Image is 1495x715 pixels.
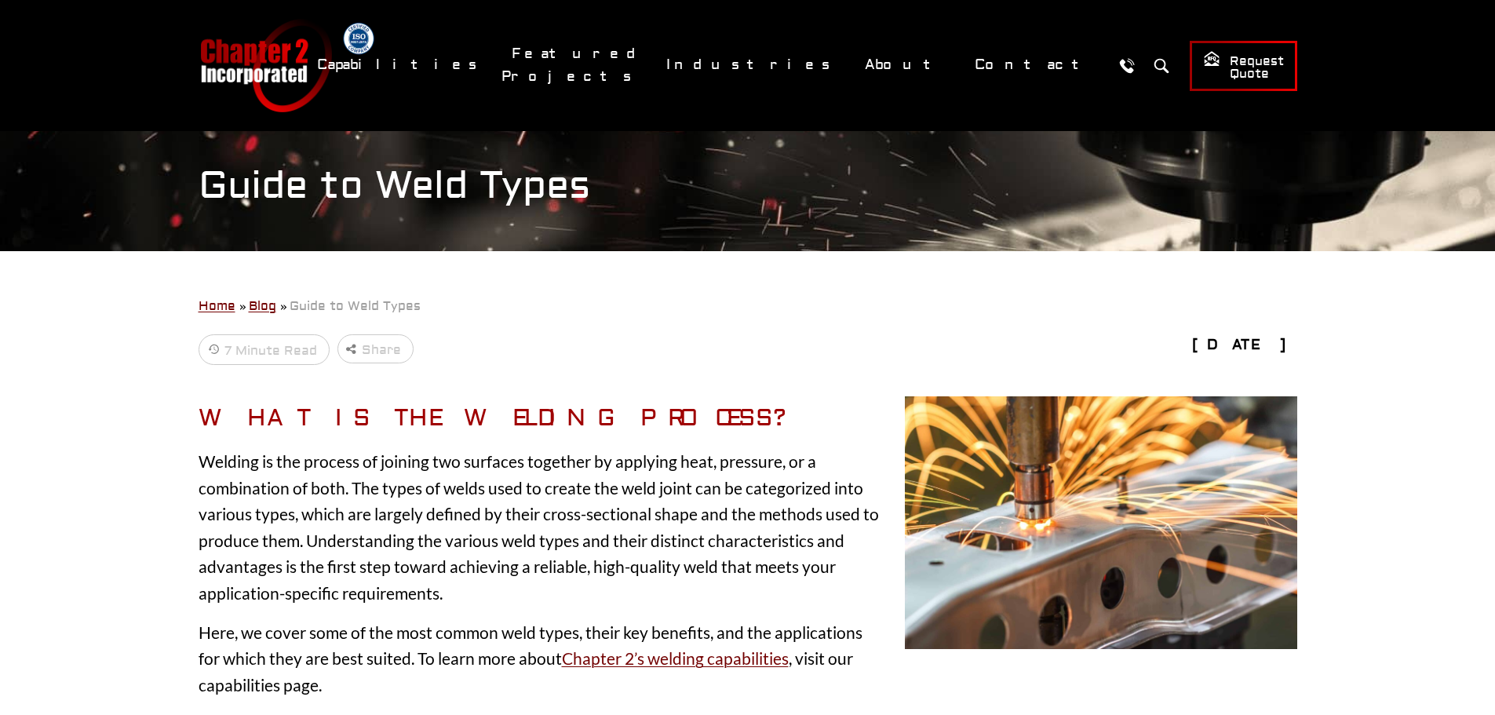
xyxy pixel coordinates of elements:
a: Industries [656,48,847,82]
a: Request Quote [1190,41,1297,91]
a: About [855,48,957,82]
strong: [DATE] [1192,336,1297,354]
button: Search [1147,51,1176,80]
button: Share [337,334,414,363]
a: Featured Projects [501,37,648,93]
span: Welding is the process of joining two surfaces together by applying heat, pressure, or a combinat... [199,451,879,603]
a: Blog [249,298,276,314]
a: Chapter 2 Incorporated [199,19,332,112]
a: Capabilities [307,48,494,82]
a: Contact [964,48,1105,82]
span: Here, we cover some of the most common weld types, their key benefits, and the applications for w... [199,622,862,695]
span: Request Quote [1203,50,1284,82]
h1: Guide to Weld Types [199,165,1297,208]
a: Chapter 2’s welding capabilities [562,648,789,668]
h2: What Is The Welding Process? [199,404,1297,432]
nav: breadcrumb [199,298,1297,315]
a: Home [199,298,235,314]
span: Guide to Weld Types [290,298,421,314]
div: 7 Minute Read [199,334,330,365]
a: Call Us [1113,51,1142,80]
